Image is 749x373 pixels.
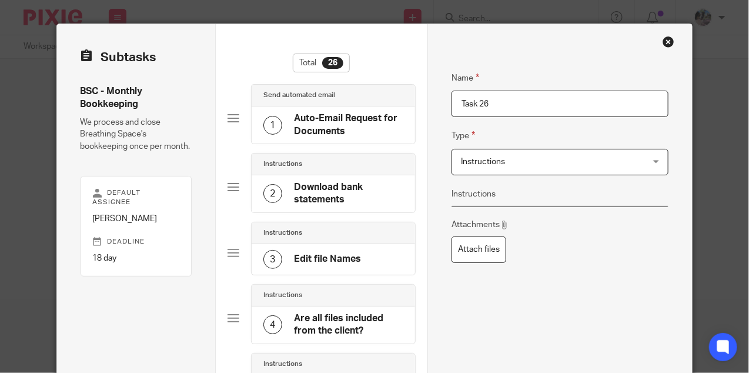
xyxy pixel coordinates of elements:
[263,315,282,334] div: 4
[263,116,282,135] div: 1
[452,237,506,263] label: Attach files
[461,158,505,166] span: Instructions
[263,228,302,238] h4: Instructions
[452,129,475,142] label: Type
[663,36,674,48] div: Close this dialog window
[93,252,179,264] p: 18 day
[263,359,302,369] h4: Instructions
[263,291,302,300] h4: Instructions
[294,181,403,207] h4: Download bank statements
[294,312,403,338] h4: Are all files included from the client?
[452,219,509,231] p: Attachments
[263,184,282,203] div: 2
[452,71,479,85] label: Name
[81,85,192,111] h4: BSC - Monthly Bookkeeping
[263,250,282,269] div: 3
[93,213,179,225] p: [PERSON_NAME]
[322,57,343,69] div: 26
[294,253,361,265] h4: Edit file Names
[93,237,179,247] p: Deadline
[294,112,403,138] h4: Auto-Email Request for Documents
[263,91,335,100] h4: Send automated email
[452,188,496,200] label: Instructions
[81,116,192,152] p: We process and close Breathing Space's bookkeeping once per month.
[93,188,179,207] p: Default assignee
[293,54,350,72] div: Total
[81,48,156,68] h2: Subtasks
[263,159,302,169] h4: Instructions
